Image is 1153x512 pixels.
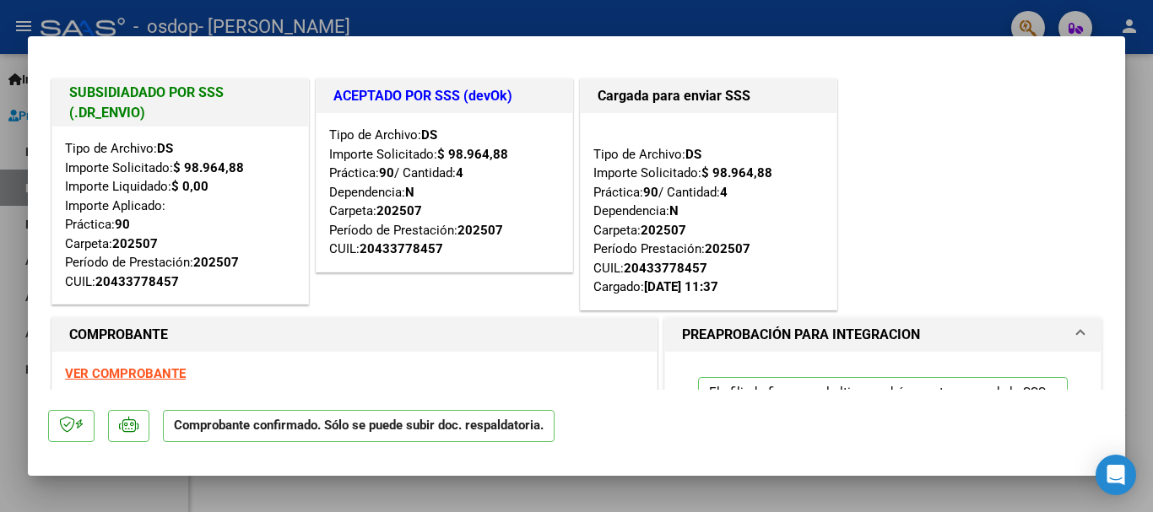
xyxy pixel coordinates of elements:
[163,410,555,443] p: Comprobante confirmado. Sólo se puede subir doc. respaldatoria.
[95,272,179,292] div: 20433778457
[669,203,679,218] strong: N
[65,139,295,291] div: Tipo de Archivo: Importe Solicitado: Importe Liquidado: Importe Aplicado: Práctica: Carpeta: Perí...
[720,185,728,200] strong: 4
[376,203,422,218] strong: 202507
[379,165,394,181] strong: 90
[193,255,239,270] strong: 202507
[333,86,555,106] h1: ACEPTADO POR SSS (devOk)
[360,240,443,259] div: 20433778457
[624,259,707,278] div: 20433778457
[65,366,186,381] a: VER COMPROBANTE
[115,217,130,232] strong: 90
[437,147,508,162] strong: $ 98.964,88
[69,326,168,342] strong: COMPROBANTE
[171,179,208,194] strong: $ 0,00
[665,318,1101,352] mat-expansion-panel-header: PREAPROBACIÓN PARA INTEGRACION
[329,126,560,259] div: Tipo de Archivo: Importe Solicitado: Práctica: / Cantidad: Dependencia: Carpeta: Período de Prest...
[598,86,820,106] h1: Cargada para enviar SSS
[641,223,686,238] strong: 202507
[685,147,701,162] strong: DS
[456,165,463,181] strong: 4
[705,241,750,256] strong: 202507
[457,223,503,238] strong: 202507
[112,236,158,251] strong: 202507
[644,279,718,294] strong: [DATE] 11:37
[1096,455,1136,495] div: Open Intercom Messenger
[682,325,920,345] h1: PREAPROBACIÓN PARA INTEGRACION
[421,127,437,143] strong: DS
[69,83,291,123] h1: SUBSIDIADADO POR SSS (.DR_ENVIO)
[173,160,244,175] strong: $ 98.964,88
[593,126,824,297] div: Tipo de Archivo: Importe Solicitado: Práctica: / Cantidad: Dependencia: Carpeta: Período Prestaci...
[157,141,173,156] strong: DS
[701,165,772,181] strong: $ 98.964,88
[405,185,414,200] strong: N
[643,185,658,200] strong: 90
[698,377,1068,440] p: El afiliado figura en el ultimo padrón que tenemos de la SSS de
